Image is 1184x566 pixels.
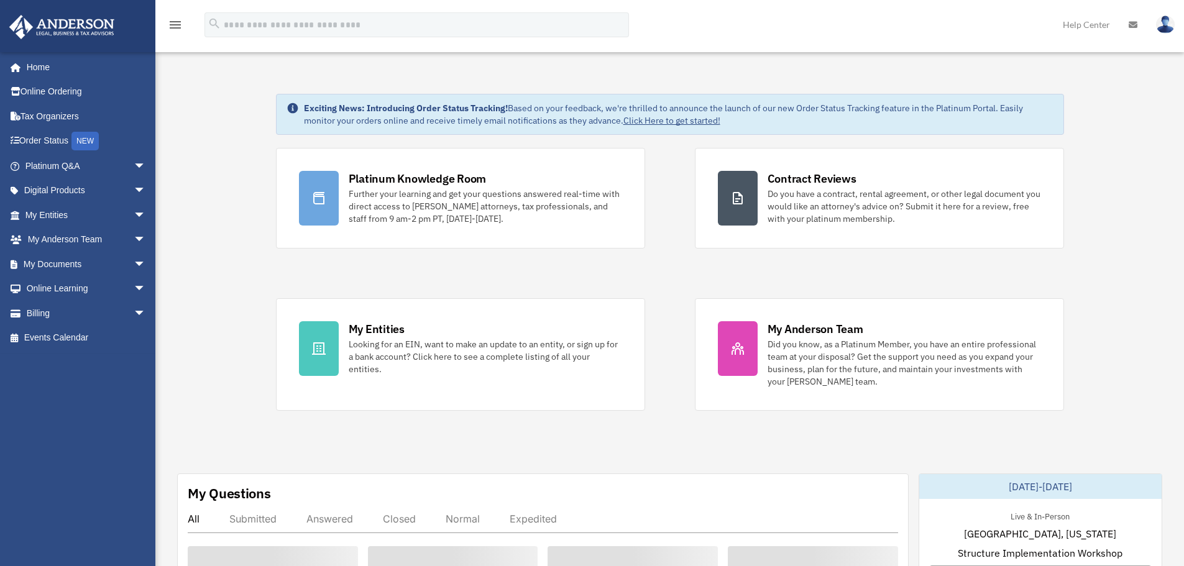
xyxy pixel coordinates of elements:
a: Digital Productsarrow_drop_down [9,178,165,203]
span: arrow_drop_down [134,178,158,204]
div: Submitted [229,513,277,525]
div: Did you know, as a Platinum Member, you have an entire professional team at your disposal? Get th... [768,338,1041,388]
div: Do you have a contract, rental agreement, or other legal document you would like an attorney's ad... [768,188,1041,225]
span: [GEOGRAPHIC_DATA], [US_STATE] [964,526,1116,541]
i: menu [168,17,183,32]
a: My Anderson Teamarrow_drop_down [9,227,165,252]
div: Looking for an EIN, want to make an update to an entity, or sign up for a bank account? Click her... [349,338,622,375]
div: Answered [306,513,353,525]
div: Expedited [510,513,557,525]
span: arrow_drop_down [134,252,158,277]
strong: Exciting News: Introducing Order Status Tracking! [304,103,508,114]
a: Platinum Q&Aarrow_drop_down [9,153,165,178]
div: Live & In-Person [1001,509,1080,522]
a: Contract Reviews Do you have a contract, rental agreement, or other legal document you would like... [695,148,1064,249]
span: arrow_drop_down [134,227,158,253]
div: My Questions [188,484,271,503]
span: arrow_drop_down [134,301,158,326]
a: Order StatusNEW [9,129,165,154]
a: Events Calendar [9,326,165,350]
a: My Entities Looking for an EIN, want to make an update to an entity, or sign up for a bank accoun... [276,298,645,411]
a: Platinum Knowledge Room Further your learning and get your questions answered real-time with dire... [276,148,645,249]
div: [DATE]-[DATE] [919,474,1162,499]
a: menu [168,22,183,32]
i: search [208,17,221,30]
span: arrow_drop_down [134,276,158,302]
div: My Anderson Team [768,321,863,337]
span: Structure Implementation Workshop [958,545,1122,560]
div: Normal [446,513,480,525]
span: arrow_drop_down [134,203,158,228]
span: arrow_drop_down [134,153,158,179]
div: Closed [383,513,416,525]
div: NEW [71,132,99,150]
a: Home [9,55,158,80]
a: Tax Organizers [9,104,165,129]
a: My Anderson Team Did you know, as a Platinum Member, you have an entire professional team at your... [695,298,1064,411]
a: Billingarrow_drop_down [9,301,165,326]
img: User Pic [1156,16,1175,34]
div: Based on your feedback, we're thrilled to announce the launch of our new Order Status Tracking fe... [304,102,1053,127]
div: My Entities [349,321,405,337]
div: Contract Reviews [768,171,856,186]
a: My Documentsarrow_drop_down [9,252,165,276]
div: Further your learning and get your questions answered real-time with direct access to [PERSON_NAM... [349,188,622,225]
div: Platinum Knowledge Room [349,171,487,186]
a: Online Learningarrow_drop_down [9,276,165,301]
a: Online Ordering [9,80,165,104]
a: My Entitiesarrow_drop_down [9,203,165,227]
div: All [188,513,200,525]
img: Anderson Advisors Platinum Portal [6,15,118,39]
a: Click Here to get started! [623,115,720,126]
